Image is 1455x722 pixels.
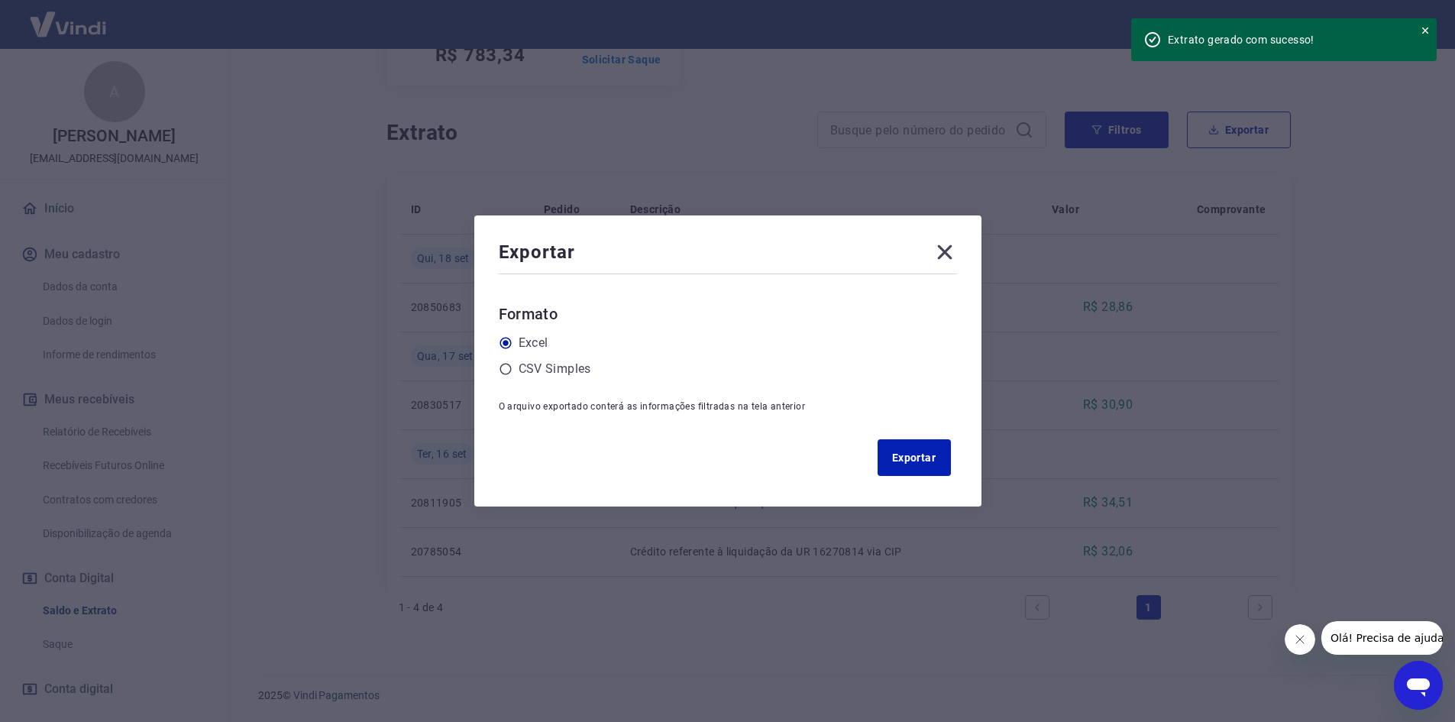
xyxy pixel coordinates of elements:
[499,240,957,270] div: Exportar
[1168,32,1402,47] div: Extrato gerado com sucesso!
[878,439,951,476] button: Exportar
[9,11,128,23] span: Olá! Precisa de ajuda?
[519,334,548,352] label: Excel
[519,360,591,378] label: CSV Simples
[1285,624,1315,655] iframe: Fechar mensagem
[499,401,806,412] span: O arquivo exportado conterá as informações filtradas na tela anterior
[1394,661,1443,710] iframe: Botão para abrir a janela de mensagens
[499,302,957,326] h6: Formato
[1321,621,1443,655] iframe: Mensagem da empresa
